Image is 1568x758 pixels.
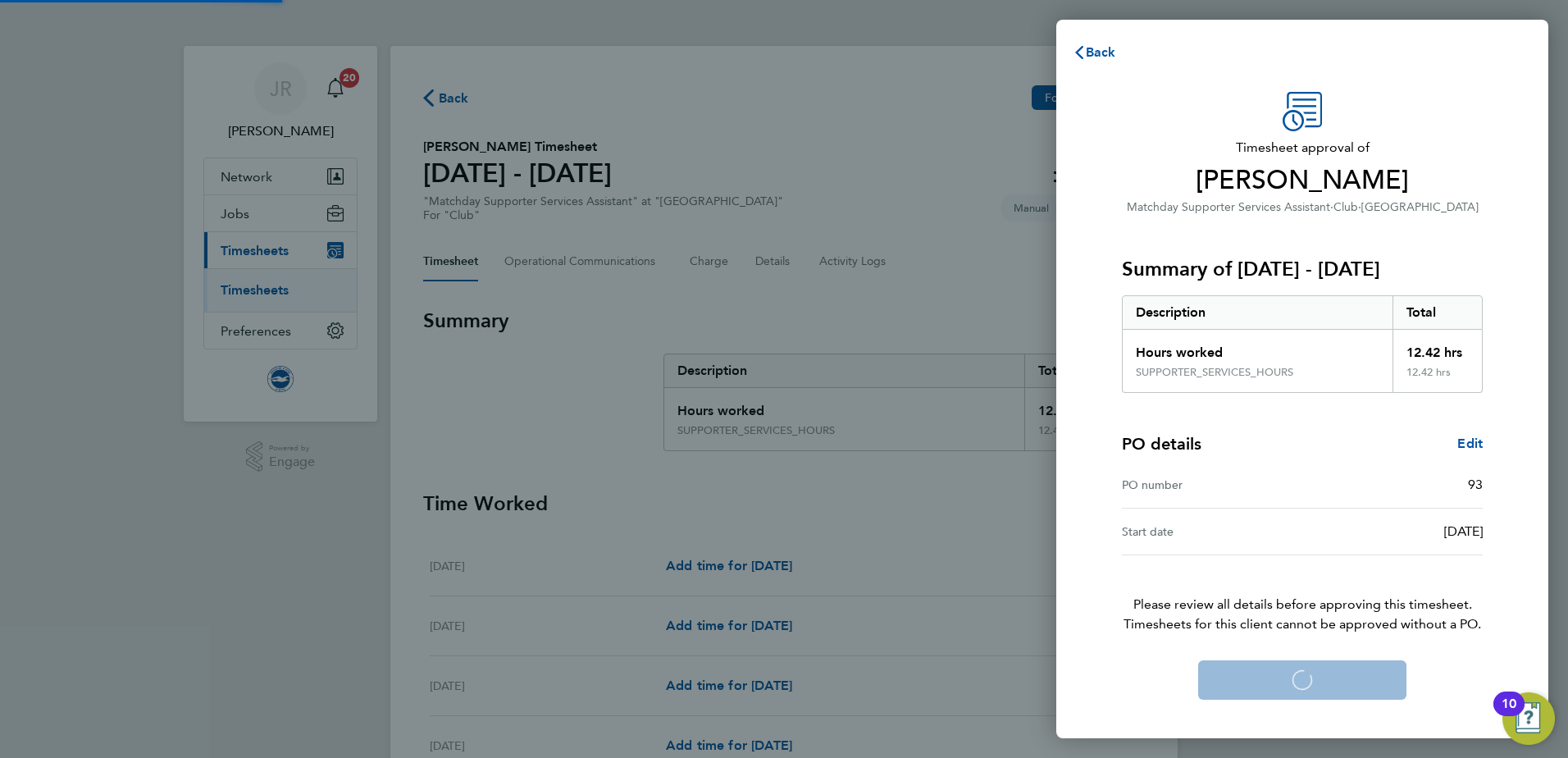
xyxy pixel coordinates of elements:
div: PO number [1122,475,1302,495]
button: Back [1056,36,1133,69]
div: 12.42 hrs [1393,366,1483,392]
span: Timesheet approval of [1122,138,1483,158]
div: 12.42 hrs [1393,330,1483,366]
div: [DATE] [1302,522,1483,541]
div: Hours worked [1123,330,1393,366]
span: · [1358,200,1361,214]
div: SUPPORTER_SERVICES_HOURS [1136,366,1293,379]
h3: Summary of [DATE] - [DATE] [1122,256,1483,282]
span: Timesheets for this client cannot be approved without a PO. [1102,614,1502,634]
span: [PERSON_NAME] [1122,164,1483,197]
div: Summary of 01 - 30 Sep 2025 [1122,295,1483,393]
span: 93 [1468,477,1483,492]
h4: PO details [1122,432,1201,455]
div: 10 [1502,704,1516,725]
span: Edit [1457,436,1483,451]
a: Edit [1457,434,1483,454]
button: Open Resource Center, 10 new notifications [1502,692,1555,745]
div: Start date [1122,522,1302,541]
span: [GEOGRAPHIC_DATA] [1361,200,1479,214]
div: Total [1393,296,1483,329]
p: Please review all details before approving this timesheet. [1102,555,1502,634]
div: Description [1123,296,1393,329]
span: Matchday Supporter Services Assistant [1127,200,1330,214]
span: Club [1333,200,1358,214]
span: Back [1086,44,1116,60]
span: · [1330,200,1333,214]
